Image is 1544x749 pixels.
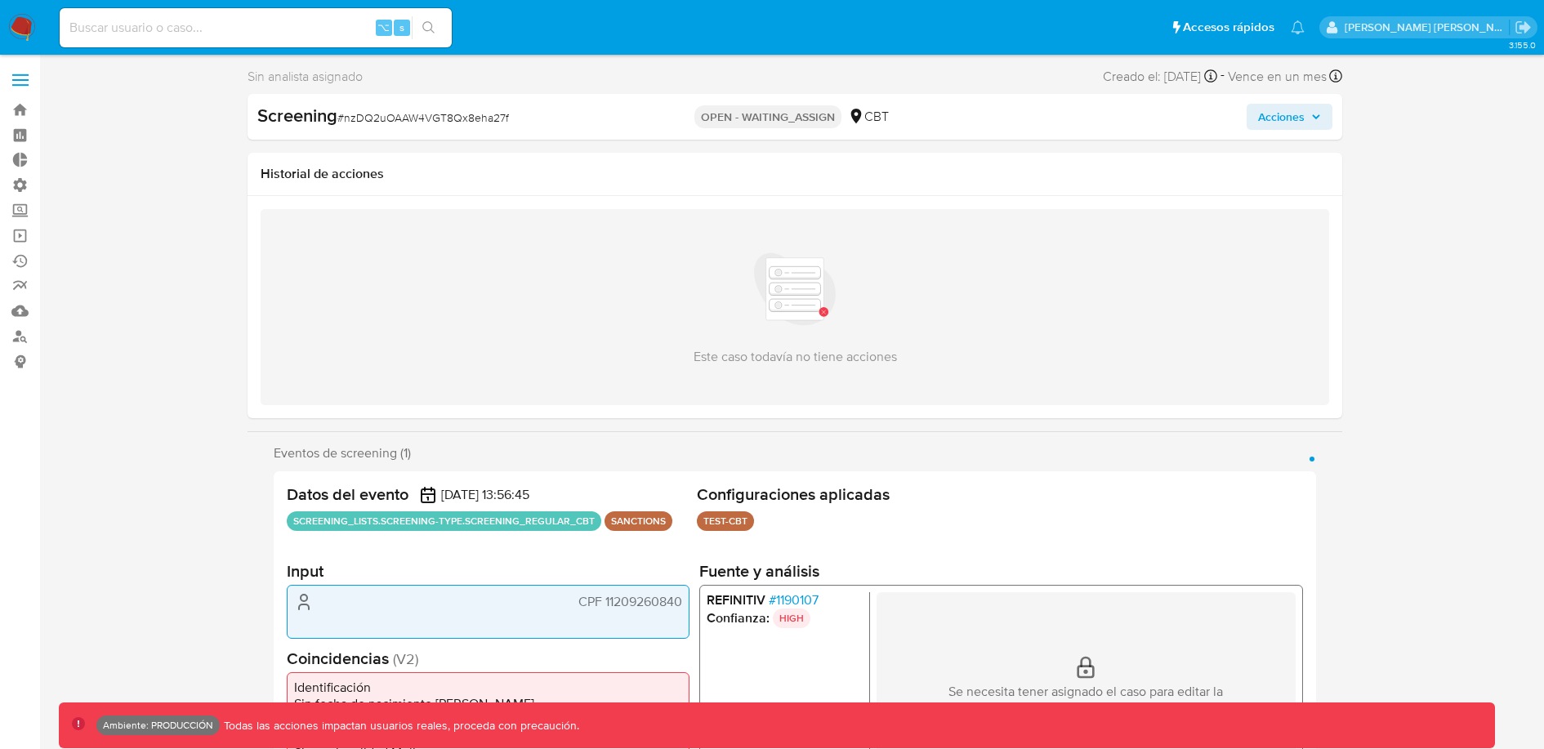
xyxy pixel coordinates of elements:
[399,20,404,35] span: s
[1103,65,1217,87] div: Creado el: [DATE]
[60,17,452,38] input: Buscar usuario o caso...
[694,348,897,366] p: Este caso todavía no tiene acciones
[848,108,889,126] div: CBT
[248,68,363,86] span: Sin analista asignado
[261,166,1329,182] h1: Historial de acciones
[337,109,509,126] span: # nzDQ2uOAAW4VGT8Qx8eha27f
[412,16,445,39] button: search-icon
[1228,68,1327,86] span: Vence en un mes
[257,102,337,128] b: Screening
[1291,20,1305,34] a: Notificaciones
[1515,19,1532,36] a: Salir
[1345,20,1510,35] p: natalia.maison@mercadolibre.com
[220,718,579,733] p: Todas las acciones impactan usuarios reales, proceda con precaución.
[377,20,390,35] span: ⌥
[1247,104,1332,130] button: Acciones
[103,722,213,729] p: Ambiente: PRODUCCIÓN
[694,105,841,128] p: OPEN - WAITING_ASSIGN
[754,248,836,330] img: empty_list.svg
[1220,65,1225,87] span: -
[1258,104,1305,130] span: Acciones
[1183,19,1274,36] span: Accesos rápidos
